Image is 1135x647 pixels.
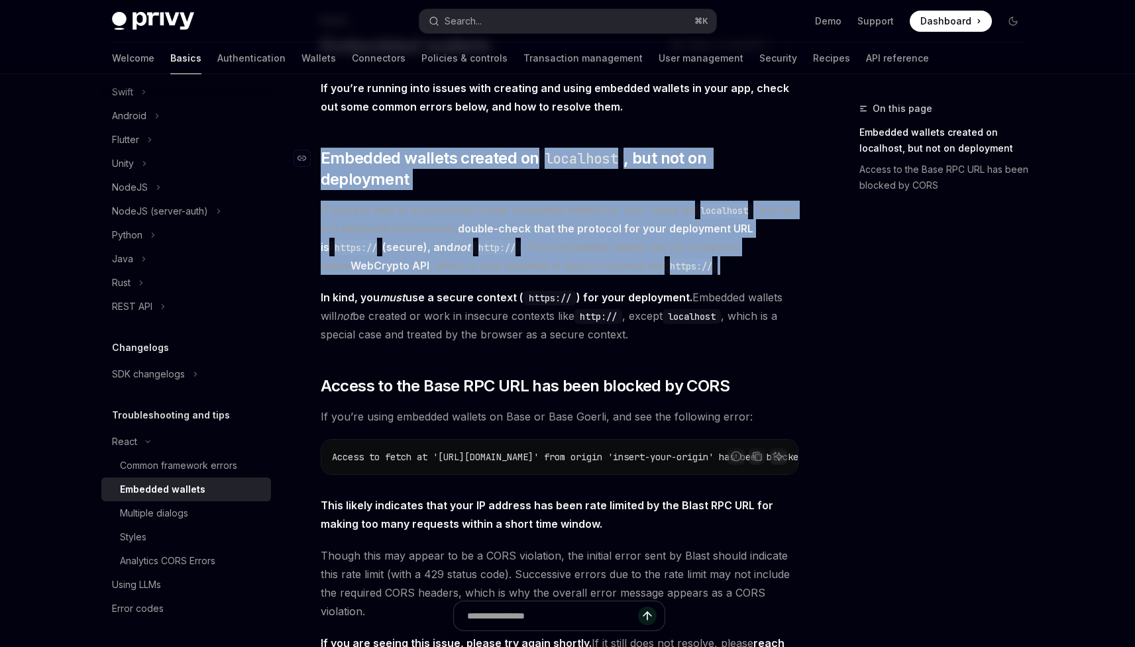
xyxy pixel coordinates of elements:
span: Access to the Base RPC URL has been blocked by CORS [321,375,730,397]
a: Styles [101,525,271,549]
div: Analytics CORS Errors [120,553,215,569]
button: Toggle Unity section [101,152,271,175]
a: Using LLMs [101,573,271,597]
div: Java [112,251,133,267]
span: Embedded wallets created on , but not on deployment [321,148,798,190]
div: Python [112,227,142,243]
code: localhost [663,309,721,324]
button: Open search [419,9,716,33]
a: Access to the Base RPC URL has been blocked by CORS [859,159,1034,196]
button: Toggle Rust section [101,271,271,295]
button: Toggle Java section [101,247,271,271]
strong: In kind, you use a secure context ( ) for your deployment. [321,291,692,304]
a: Multiple dialogs [101,501,271,525]
div: Error codes [112,601,164,617]
div: Flutter [112,132,139,148]
a: Embedded wallets created on localhost, but not on deployment [859,122,1034,159]
strong: double-check that the protocol for your deployment URL is (secure), and [321,222,753,254]
button: Toggle dark mode [1002,11,1024,32]
span: Though this may appear to be a CORS violation, the initial error sent by Blast should indicate th... [321,546,798,621]
a: Error codes [101,597,271,621]
button: Ask AI [770,448,787,465]
span: Access to fetch at '[URL][DOMAIN_NAME]' from origin 'insert-your-origin' has been blocked by CORS... [332,451,899,463]
a: Wallets [301,42,336,74]
a: Analytics CORS Errors [101,549,271,573]
a: Dashboard [910,11,992,32]
a: Authentication [217,42,286,74]
div: REST API [112,299,152,315]
code: https:// [329,240,382,255]
img: dark logo [112,12,194,30]
a: Basics [170,42,201,74]
code: localhost [695,203,753,218]
div: Rust [112,275,131,291]
div: Common framework errors [120,458,237,473]
code: http:// [473,240,521,255]
button: Toggle NodeJS (server-auth) section [101,199,271,223]
div: Embedded wallets [120,481,205,497]
div: Multiple dialogs [120,505,188,521]
strong: If you’re running into issues with creating and using embedded wallets in your app, check out som... [321,81,789,113]
div: NodeJS [112,179,148,195]
button: Toggle Android section [101,104,271,128]
button: Toggle SDK changelogs section [101,362,271,386]
a: Transaction management [523,42,643,74]
a: Connectors [352,42,405,74]
span: If you’re using embedded wallets on Base or Base Goerli, and see the following error: [321,407,798,426]
button: Toggle REST API section [101,295,271,319]
button: Toggle NodeJS section [101,175,271,199]
h5: Troubleshooting and tips [112,407,230,423]
a: Navigate to header [294,148,321,169]
a: Embedded wallets [101,477,271,501]
div: NodeJS (server-auth) [112,203,208,219]
em: not [453,240,470,254]
em: must [380,291,405,304]
span: ⌘ K [694,16,708,26]
button: Toggle Flutter section [101,128,271,152]
a: Welcome [112,42,154,74]
code: localhost [539,148,624,169]
a: WebCrypto API [351,259,429,273]
span: On this page [873,101,932,117]
span: Embedded wallets will be created or work in insecure contexts like , except , which is a special ... [321,288,798,344]
input: Ask a question... [467,601,638,630]
button: Copy the contents from the code block [749,448,766,465]
button: Send message [638,607,657,625]
div: Android [112,108,146,124]
div: Unity [112,156,134,172]
button: Toggle React section [101,430,271,454]
em: not [337,309,352,323]
div: SDK changelogs [112,366,185,382]
code: http:// [574,309,622,324]
a: Policies & controls [421,42,508,74]
button: Toggle Python section [101,223,271,247]
span: If you are able to successfully create embedded wallets for your users on , but not in a deployed... [321,201,798,275]
a: Demo [815,15,841,28]
a: API reference [866,42,929,74]
div: React [112,434,137,450]
h5: Changelogs [112,340,169,356]
div: Styles [120,529,146,545]
code: https:// [665,259,718,274]
a: Recipes [813,42,850,74]
a: Security [759,42,797,74]
strong: This likely indicates that your IP address has been rate limited by the Blast RPC URL for making ... [321,499,773,530]
span: Dashboard [920,15,971,28]
a: User management [659,42,743,74]
code: https:// [523,291,576,305]
button: Report incorrect code [728,448,745,465]
div: Using LLMs [112,577,161,593]
a: Common framework errors [101,454,271,477]
a: Support [857,15,894,28]
div: Search... [445,13,482,29]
